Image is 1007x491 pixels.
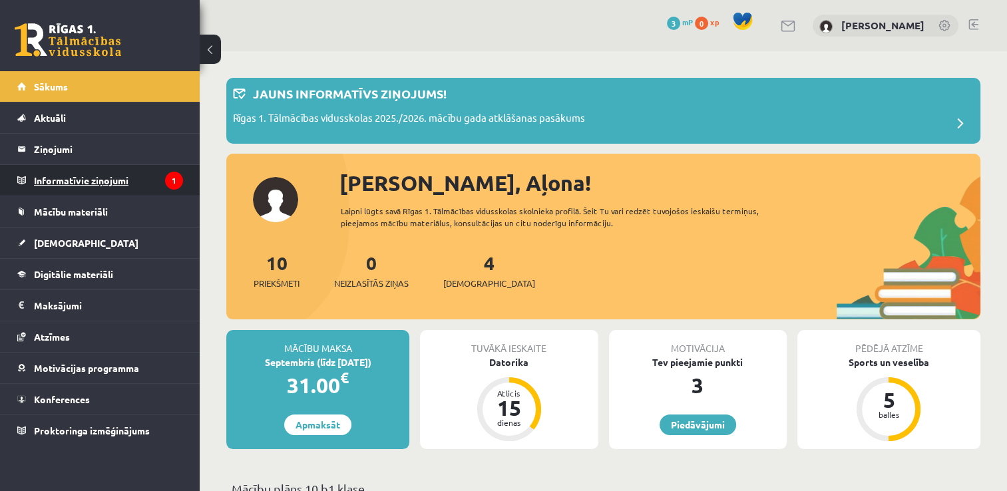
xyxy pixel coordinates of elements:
a: Mācību materiāli [17,196,183,227]
a: 10Priekšmeti [254,251,300,290]
legend: Ziņojumi [34,134,183,164]
div: Septembris (līdz [DATE]) [226,355,409,369]
a: Apmaksāt [284,414,351,435]
a: Ziņojumi [17,134,183,164]
div: Tev pieejamie punkti [609,355,787,369]
div: 15 [489,397,529,418]
a: Sākums [17,71,183,102]
a: 0Neizlasītās ziņas [334,251,409,290]
a: 4[DEMOGRAPHIC_DATA] [443,251,535,290]
p: Jauns informatīvs ziņojums! [253,84,447,102]
span: € [340,368,349,387]
a: Aktuāli [17,102,183,133]
legend: Informatīvie ziņojumi [34,165,183,196]
span: Konferences [34,393,90,405]
a: Jauns informatīvs ziņojums! Rīgas 1. Tālmācības vidusskolas 2025./2026. mācību gada atklāšanas pa... [233,84,974,137]
span: xp [710,17,719,27]
img: Aļona Girse [819,20,833,33]
span: [DEMOGRAPHIC_DATA] [34,237,138,249]
div: 5 [869,389,908,410]
div: Datorika [420,355,598,369]
a: Rīgas 1. Tālmācības vidusskola [15,23,121,57]
span: 0 [695,17,708,30]
span: Sākums [34,81,68,92]
a: Datorika Atlicis 15 dienas [420,355,598,443]
a: Piedāvājumi [660,414,736,435]
span: [DEMOGRAPHIC_DATA] [443,277,535,290]
div: dienas [489,418,529,426]
span: Aktuāli [34,112,66,124]
div: 3 [609,369,787,401]
div: Sports un veselība [797,355,980,369]
span: mP [682,17,693,27]
a: 0 xp [695,17,725,27]
div: Pēdējā atzīme [797,330,980,355]
a: 3 mP [667,17,693,27]
span: Digitālie materiāli [34,268,113,280]
div: Tuvākā ieskaite [420,330,598,355]
span: Motivācijas programma [34,362,139,374]
div: 31.00 [226,369,409,401]
div: Motivācija [609,330,787,355]
i: 1 [165,172,183,190]
a: Sports un veselība 5 balles [797,355,980,443]
div: Mācību maksa [226,330,409,355]
a: Motivācijas programma [17,353,183,383]
a: Digitālie materiāli [17,259,183,289]
div: balles [869,410,908,418]
a: Informatīvie ziņojumi1 [17,165,183,196]
span: 3 [667,17,680,30]
span: Atzīmes [34,331,70,343]
a: [DEMOGRAPHIC_DATA] [17,228,183,258]
div: [PERSON_NAME], Aļona! [339,167,980,199]
a: Konferences [17,384,183,414]
a: Maksājumi [17,290,183,321]
a: [PERSON_NAME] [841,19,924,32]
legend: Maksājumi [34,290,183,321]
span: Proktoringa izmēģinājums [34,424,150,436]
div: Laipni lūgts savā Rīgas 1. Tālmācības vidusskolas skolnieka profilā. Šeit Tu vari redzēt tuvojošo... [341,205,793,229]
span: Mācību materiāli [34,206,108,218]
a: Atzīmes [17,321,183,352]
p: Rīgas 1. Tālmācības vidusskolas 2025./2026. mācību gada atklāšanas pasākums [233,110,585,129]
div: Atlicis [489,389,529,397]
span: Priekšmeti [254,277,300,290]
span: Neizlasītās ziņas [334,277,409,290]
a: Proktoringa izmēģinājums [17,415,183,446]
